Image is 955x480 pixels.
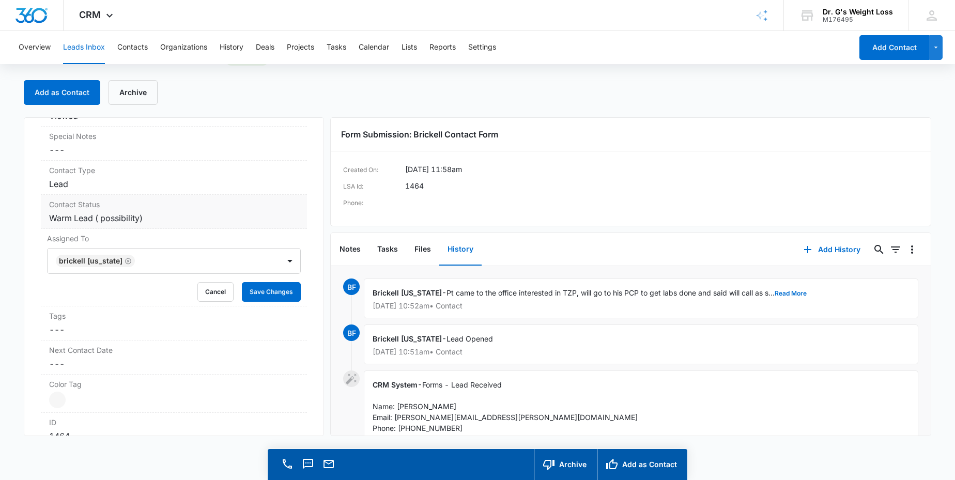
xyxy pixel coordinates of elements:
label: Color Tag [49,379,299,390]
div: Contact StatusWarm Lead ( possibility) [41,195,307,229]
span: CRM System [373,380,418,389]
button: History [220,31,243,64]
button: Add Contact [859,35,929,60]
button: Settings [468,31,496,64]
span: Brickell [US_STATE] [373,334,442,343]
label: Contact Type [49,165,299,176]
div: account name [823,8,893,16]
button: Archive [109,80,158,105]
div: - [364,324,918,364]
button: Lists [402,31,417,64]
p: [DATE] 10:52am • Contact [373,302,909,309]
dd: Warm Lead ( possibility) [49,212,299,224]
a: Text [301,463,315,472]
button: Overflow Menu [904,241,920,258]
label: Contact Status [49,199,299,210]
div: account id [823,16,893,23]
span: Pt came to the office interested in TZP, will go to his PCP to get labs done and said will call a... [446,288,807,297]
button: Add History [793,237,871,262]
dd: --- [49,358,299,370]
span: Lead Opened [446,334,493,343]
button: Reports [429,31,456,64]
dt: LSA Id: [343,180,405,193]
dd: [DATE] 11:58am [405,164,462,176]
label: Tags [49,311,299,321]
button: History [439,234,482,266]
button: Read More [775,290,807,297]
dd: 1464 [405,180,424,193]
div: Brickell [US_STATE] [59,257,122,265]
dt: Created On: [343,164,405,176]
button: Tasks [369,234,406,266]
dt: Phone: [343,197,405,209]
label: Assigned To [47,233,301,244]
dd: --- [49,144,299,156]
div: - [364,370,918,464]
button: Email [321,457,336,471]
button: Overview [19,31,51,64]
div: Next Contact Date--- [41,340,307,375]
button: Files [406,234,439,266]
button: Leads Inbox [63,31,105,64]
button: Calendar [359,31,389,64]
span: CRM [79,9,101,20]
dt: ID [49,417,299,428]
a: Call [280,463,295,472]
div: Tags--- [41,306,307,340]
div: Contact TypeLead [41,161,307,195]
button: Archive [534,449,597,480]
button: Projects [287,31,314,64]
div: Special Notes--- [41,127,307,161]
button: Search... [871,241,887,258]
span: Brickell [US_STATE] [373,288,442,297]
button: Add as Contact [597,449,687,480]
span: BF [343,324,360,341]
dd: 1464 [49,430,299,442]
h3: Form Submission: Brickell Contact Form [341,128,920,141]
button: Save Changes [242,282,301,302]
span: BF [343,278,360,295]
p: [DATE] 10:51am • Contact [373,348,909,355]
button: Notes [331,234,369,266]
button: Cancel [197,282,234,302]
div: ID1464 [41,413,307,447]
button: Add as Contact [24,80,100,105]
div: - [364,278,918,318]
label: Next Contact Date [49,345,299,355]
button: Text [301,457,315,471]
div: Remove Brickell Florida [122,257,132,265]
button: Organizations [160,31,207,64]
label: Special Notes [49,131,299,142]
dd: Lead [49,178,299,190]
button: Contacts [117,31,148,64]
button: Deals [256,31,274,64]
div: Color Tag [41,375,307,413]
button: Call [280,457,295,471]
button: Tasks [327,31,346,64]
dd: --- [49,323,299,336]
a: Email [321,463,336,472]
button: Filters [887,241,904,258]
